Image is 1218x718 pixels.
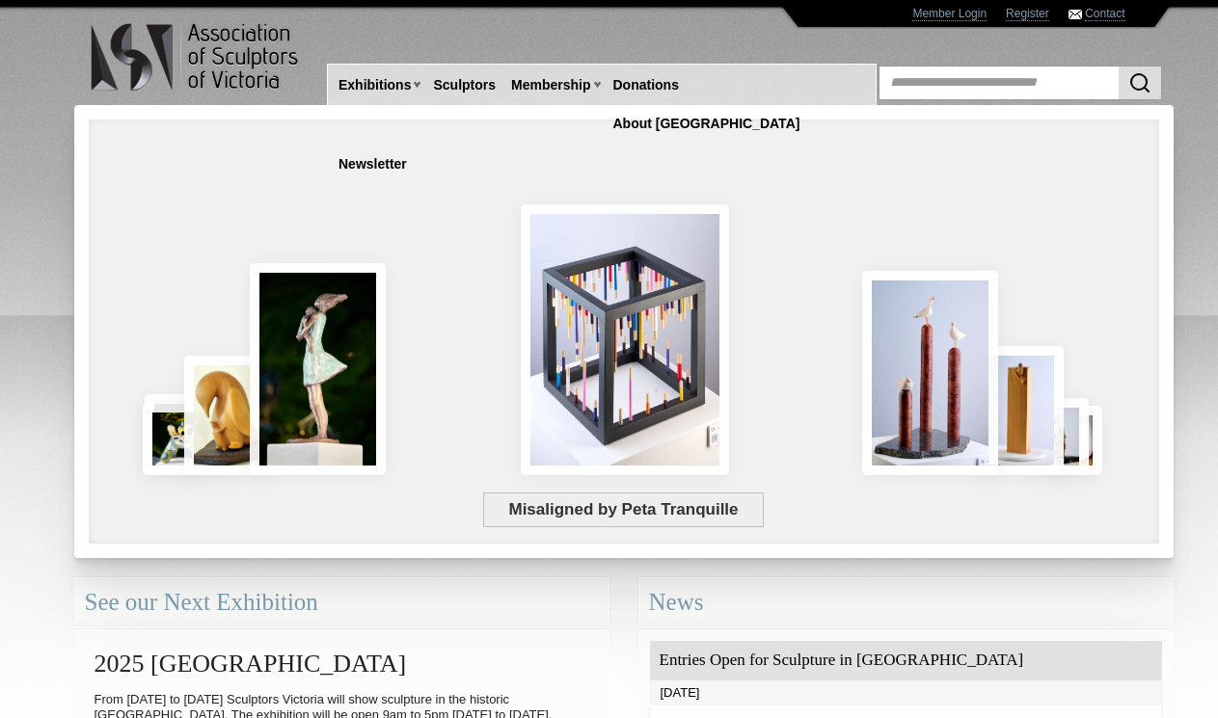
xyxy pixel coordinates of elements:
[90,19,302,95] img: logo.png
[521,204,729,475] img: Misaligned
[912,7,987,21] a: Member Login
[862,271,998,475] img: Rising Tides
[483,492,764,527] span: Misaligned by Peta Tranquille
[976,346,1064,475] img: Little Frog. Big Climb
[85,640,599,687] h2: 2025 [GEOGRAPHIC_DATA]
[331,146,415,182] a: Newsletter
[638,577,1174,628] div: News
[74,577,609,628] div: See our Next Exhibition
[331,67,419,103] a: Exhibitions
[1006,7,1049,21] a: Register
[606,106,808,142] a: About [GEOGRAPHIC_DATA]
[425,67,503,103] a: Sculptors
[250,263,387,475] img: Connection
[1069,10,1082,19] img: Contact ASV
[650,641,1162,680] div: Entries Open for Sculpture in [GEOGRAPHIC_DATA]
[606,67,687,103] a: Donations
[1128,71,1151,94] img: Search
[650,680,1162,705] div: [DATE]
[1085,7,1124,21] a: Contact
[503,67,598,103] a: Membership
